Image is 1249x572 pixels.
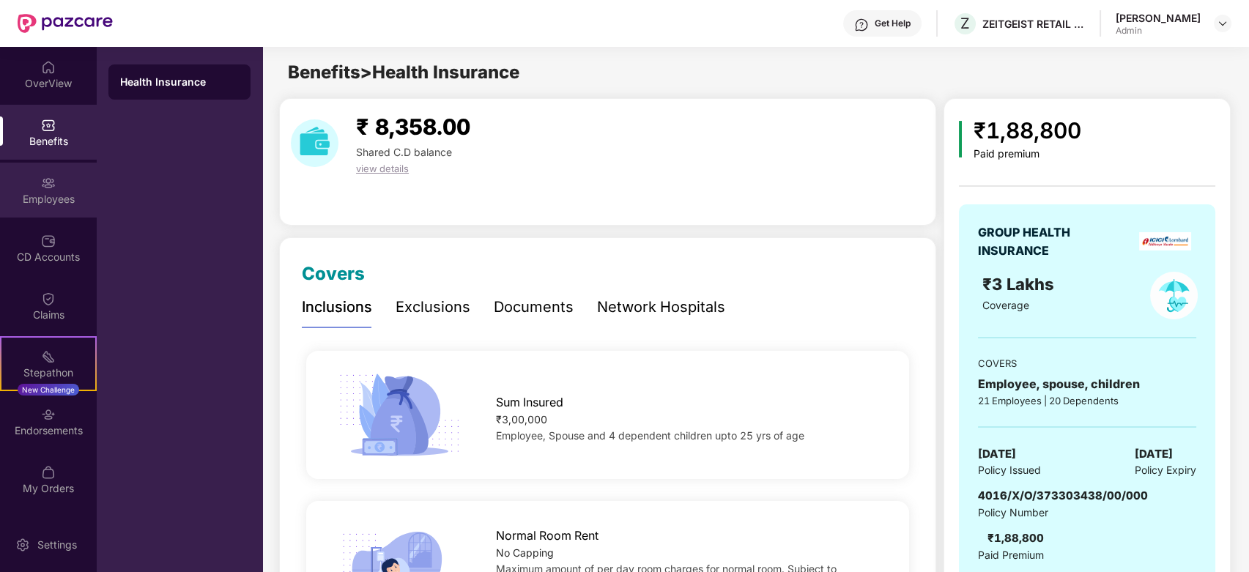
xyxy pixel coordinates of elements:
[978,506,1048,519] span: Policy Number
[978,223,1106,260] div: GROUP HEALTH INSURANCE
[496,545,882,561] div: No Capping
[982,275,1059,294] span: ₹3 Lakhs
[356,114,470,140] span: ₹ 8,358.00
[978,547,1044,563] span: Paid Premium
[974,114,1081,148] div: ₹1,88,800
[978,356,1196,371] div: COVERS
[982,299,1029,311] span: Coverage
[291,119,338,167] img: download
[41,234,56,248] img: svg+xml;base64,PHN2ZyBpZD0iQ0RfQWNjb3VudHMiIGRhdGEtbmFtZT0iQ0QgQWNjb3VudHMiIHhtbG5zPSJodHRwOi8vd3...
[333,369,465,461] img: icon
[1135,445,1173,463] span: [DATE]
[120,75,239,89] div: Health Insurance
[41,407,56,422] img: svg+xml;base64,PHN2ZyBpZD0iRW5kb3JzZW1lbnRzIiB4bWxucz0iaHR0cDovL3d3dy53My5vcmcvMjAwMC9zdmciIHdpZH...
[15,538,30,552] img: svg+xml;base64,PHN2ZyBpZD0iU2V0dGluZy0yMHgyMCIgeG1sbnM9Imh0dHA6Ly93d3cudzMub3JnLzIwMDAvc3ZnIiB3aW...
[978,462,1041,478] span: Policy Issued
[854,18,869,32] img: svg+xml;base64,PHN2ZyBpZD0iSGVscC0zMngzMiIgeG1sbnM9Imh0dHA6Ly93d3cudzMub3JnLzIwMDAvc3ZnIiB3aWR0aD...
[1,365,95,380] div: Stepathon
[356,163,409,174] span: view details
[496,429,804,442] span: Employee, Spouse and 4 dependent children upto 25 yrs of age
[1217,18,1228,29] img: svg+xml;base64,PHN2ZyBpZD0iRHJvcGRvd24tMzJ4MzIiIHhtbG5zPSJodHRwOi8vd3d3LnczLm9yZy8yMDAwL3N2ZyIgd2...
[978,445,1016,463] span: [DATE]
[494,296,574,319] div: Documents
[982,17,1085,31] div: ZEITGEIST RETAIL PRIVATE LIMITED
[978,489,1148,502] span: 4016/X/O/373303438/00/000
[974,148,1081,160] div: Paid premium
[597,296,725,319] div: Network Hospitals
[41,349,56,364] img: svg+xml;base64,PHN2ZyB4bWxucz0iaHR0cDovL3d3dy53My5vcmcvMjAwMC9zdmciIHdpZHRoPSIyMSIgaGVpZ2h0PSIyMC...
[41,176,56,190] img: svg+xml;base64,PHN2ZyBpZD0iRW1wbG95ZWVzIiB4bWxucz0iaHR0cDovL3d3dy53My5vcmcvMjAwMC9zdmciIHdpZHRoPS...
[33,538,81,552] div: Settings
[288,62,519,83] span: Benefits > Health Insurance
[978,393,1196,408] div: 21 Employees | 20 Dependents
[875,18,911,29] div: Get Help
[960,15,970,32] span: Z
[978,375,1196,393] div: Employee, spouse, children
[1116,11,1201,25] div: [PERSON_NAME]
[18,384,79,395] div: New Challenge
[1139,232,1191,250] img: insurerLogo
[302,263,365,284] span: Covers
[396,296,470,319] div: Exclusions
[496,412,882,428] div: ₹3,00,000
[18,14,113,33] img: New Pazcare Logo
[987,530,1044,547] div: ₹1,88,800
[41,291,56,306] img: svg+xml;base64,PHN2ZyBpZD0iQ2xhaW0iIHhtbG5zPSJodHRwOi8vd3d3LnczLm9yZy8yMDAwL3N2ZyIgd2lkdGg9IjIwIi...
[41,465,56,480] img: svg+xml;base64,PHN2ZyBpZD0iTXlfT3JkZXJzIiBkYXRhLW5hbWU9Ik15IE9yZGVycyIgeG1sbnM9Imh0dHA6Ly93d3cudz...
[496,393,563,412] span: Sum Insured
[1116,25,1201,37] div: Admin
[1135,462,1196,478] span: Policy Expiry
[302,296,372,319] div: Inclusions
[41,60,56,75] img: svg+xml;base64,PHN2ZyBpZD0iSG9tZSIgeG1sbnM9Imh0dHA6Ly93d3cudzMub3JnLzIwMDAvc3ZnIiB3aWR0aD0iMjAiIG...
[356,146,452,158] span: Shared C.D balance
[1150,272,1198,319] img: policyIcon
[496,527,598,545] span: Normal Room Rent
[959,121,963,157] img: icon
[41,118,56,133] img: svg+xml;base64,PHN2ZyBpZD0iQmVuZWZpdHMiIHhtbG5zPSJodHRwOi8vd3d3LnczLm9yZy8yMDAwL3N2ZyIgd2lkdGg9Ij...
